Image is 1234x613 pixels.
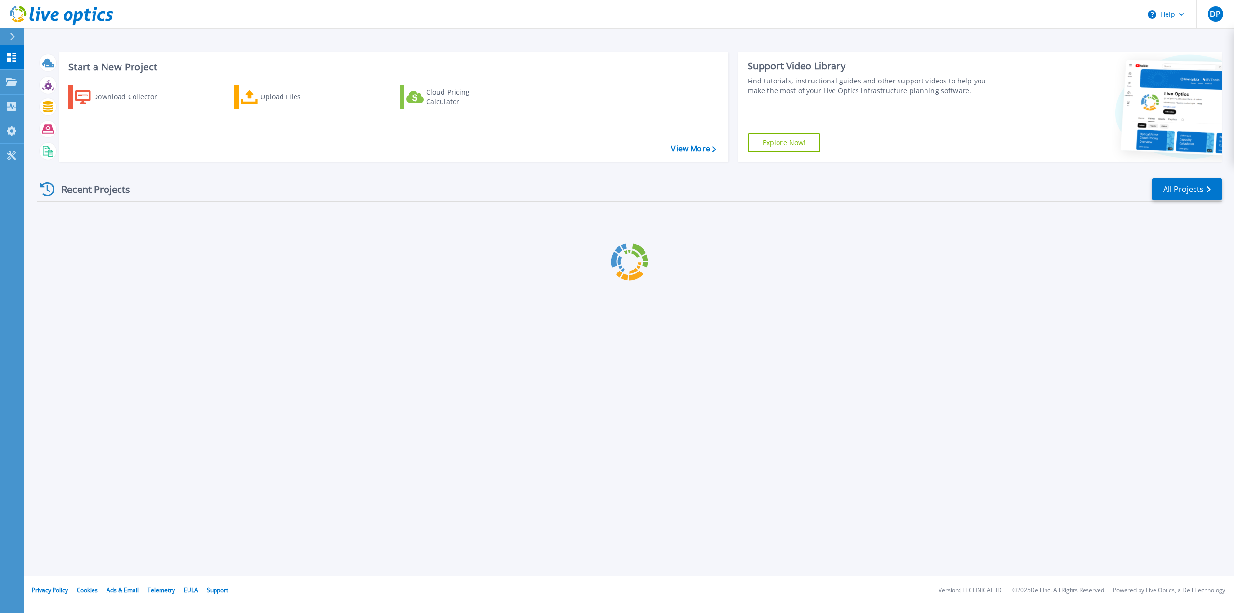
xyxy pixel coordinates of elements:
li: Powered by Live Optics, a Dell Technology [1113,587,1225,594]
a: Upload Files [234,85,342,109]
div: Cloud Pricing Calculator [426,87,503,107]
a: All Projects [1152,178,1222,200]
a: Support [207,586,228,594]
a: EULA [184,586,198,594]
a: Ads & Email [107,586,139,594]
div: Download Collector [93,87,170,107]
div: Find tutorials, instructional guides and other support videos to help you make the most of your L... [748,76,998,95]
a: Cloud Pricing Calculator [400,85,507,109]
div: Support Video Library [748,60,998,72]
h3: Start a New Project [68,62,716,72]
a: Telemetry [148,586,175,594]
li: Version: [TECHNICAL_ID] [939,587,1004,594]
a: Explore Now! [748,133,821,152]
a: View More [671,144,716,153]
a: Download Collector [68,85,176,109]
a: Privacy Policy [32,586,68,594]
li: © 2025 Dell Inc. All Rights Reserved [1012,587,1104,594]
span: DP [1210,10,1221,18]
a: Cookies [77,586,98,594]
div: Recent Projects [37,177,143,201]
div: Upload Files [260,87,337,107]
